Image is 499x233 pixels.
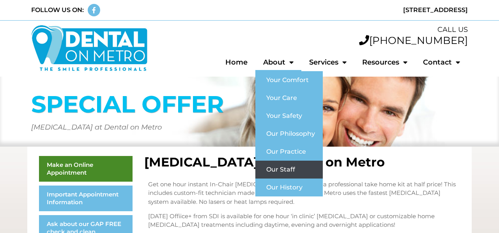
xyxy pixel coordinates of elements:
[255,107,323,125] a: Your Safety
[148,212,456,229] p: [DATE] Offiice+ from SDI is available for one hour ‘in clinic’ [MEDICAL_DATA] or customizable hom...
[255,71,323,196] ul: About
[354,53,415,71] a: Resources
[255,89,323,107] a: Your Care
[359,34,468,47] a: [PHONE_NUMBER]
[301,53,354,71] a: Services
[156,53,468,71] nav: Menu
[415,53,468,71] a: Contact
[218,53,255,71] a: Home
[255,161,323,179] a: Our Staff
[255,53,301,71] a: About
[144,156,460,168] h2: [MEDICAL_DATA] at Dental on Metro
[255,143,323,161] a: Our Practice
[39,186,133,211] a: Important Appointment Information
[39,156,133,182] a: Make an Online Appointment
[253,5,468,15] div: [STREET_ADDRESS]
[255,179,323,196] a: Our History
[156,25,468,35] div: CALL US
[31,5,84,15] div: FOLLOW US ON:
[255,125,323,143] a: Our Philosophy
[148,180,456,207] p: Get one hour instant In-Chair [MEDICAL_DATA] and receive a professional take home kit at half pri...
[31,93,468,116] h1: SPECIAL OFFER
[31,124,468,131] h5: [MEDICAL_DATA] at Dental on Metro
[255,71,323,89] a: Your Comfort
